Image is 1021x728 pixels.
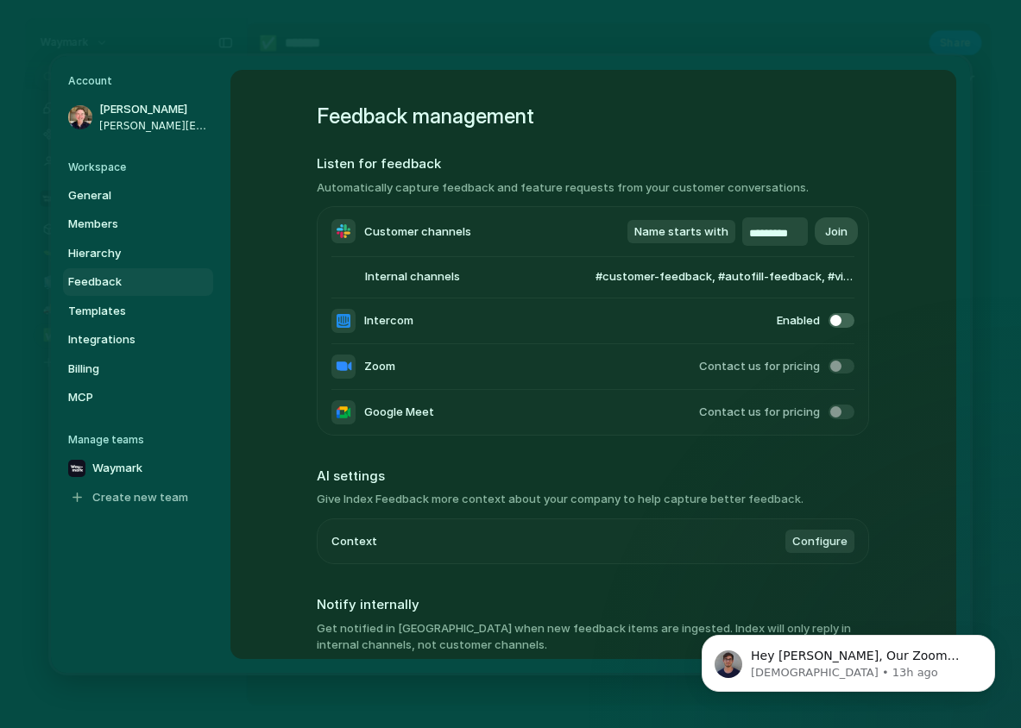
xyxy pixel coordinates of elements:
[68,186,179,204] span: General
[99,117,210,133] span: [PERSON_NAME][EMAIL_ADDRESS][DOMAIN_NAME]
[63,483,213,511] a: Create new team
[365,311,414,329] span: Intercom
[68,302,179,319] span: Templates
[700,357,821,374] span: Contact us for pricing
[676,599,1021,719] iframe: Intercom notifications message
[68,273,179,291] span: Feedback
[332,532,378,549] span: Context
[365,223,472,240] span: Customer channels
[793,532,848,549] span: Configure
[63,239,213,267] a: Hierarchy
[68,331,179,348] span: Integrations
[365,357,396,374] span: Zoom
[63,326,213,354] a: Integrations
[63,297,213,324] a: Templates
[63,96,213,139] a: [PERSON_NAME][PERSON_NAME][EMAIL_ADDRESS][DOMAIN_NAME]
[318,466,870,486] h2: AI settings
[92,488,188,505] span: Create new team
[778,311,821,329] span: Enabled
[63,355,213,382] a: Billing
[75,66,298,82] p: Message from Christian, sent 13h ago
[63,268,213,296] a: Feedback
[68,159,213,174] h5: Workspace
[332,268,461,286] span: Internal channels
[786,529,855,553] button: Configure
[700,403,821,420] span: Contact us for pricing
[63,454,213,481] a: Waymark
[68,73,213,89] h5: Account
[318,619,870,653] h3: Get notified in [GEOGRAPHIC_DATA] when new feedback items are ingested. Index will only reply in ...
[68,389,179,406] span: MCP
[816,217,859,245] button: Join
[63,181,213,209] a: General
[68,431,213,447] h5: Manage teams
[63,210,213,238] a: Members
[99,101,210,118] span: [PERSON_NAME]
[318,491,870,508] h3: Give Index Feedback more context about your company to help capture better feedback.
[318,179,870,196] h3: Automatically capture feedback and feature requests from your customer conversations.
[92,459,142,476] span: Waymark
[63,384,213,411] a: MCP
[563,268,855,286] span: #customer-feedback, #autofill-feedback, #video-feedback, #negative-partner-feedback
[68,216,179,233] span: Members
[318,595,870,615] h2: Notify internally
[635,223,729,240] span: Name starts with
[68,360,179,377] span: Billing
[68,244,179,261] span: Hierarchy
[318,101,870,132] h1: Feedback management
[75,50,298,166] span: Hey [PERSON_NAME], Our Zoom integration for feedback is still in the works, so unfortunately won'...
[365,403,435,420] span: Google Meet
[628,219,736,243] button: Name starts with
[318,154,870,174] h2: Listen for feedback
[826,223,848,240] span: Join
